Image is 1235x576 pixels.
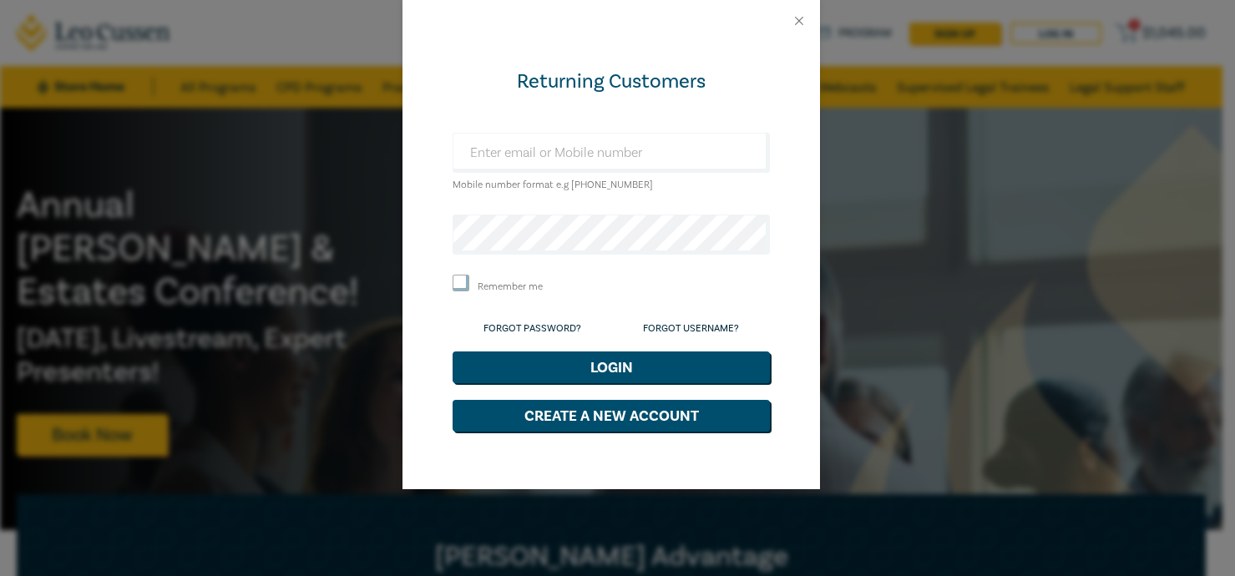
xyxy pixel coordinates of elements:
small: Mobile number format e.g [PHONE_NUMBER] [453,179,653,191]
a: Forgot Password? [483,322,581,335]
label: Remember me [478,280,543,294]
a: Forgot Username? [643,322,739,335]
button: Close [792,13,807,28]
button: Create a New Account [453,400,770,432]
button: Login [453,351,770,383]
input: Enter email or Mobile number [453,133,770,173]
div: Returning Customers [453,68,770,95]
